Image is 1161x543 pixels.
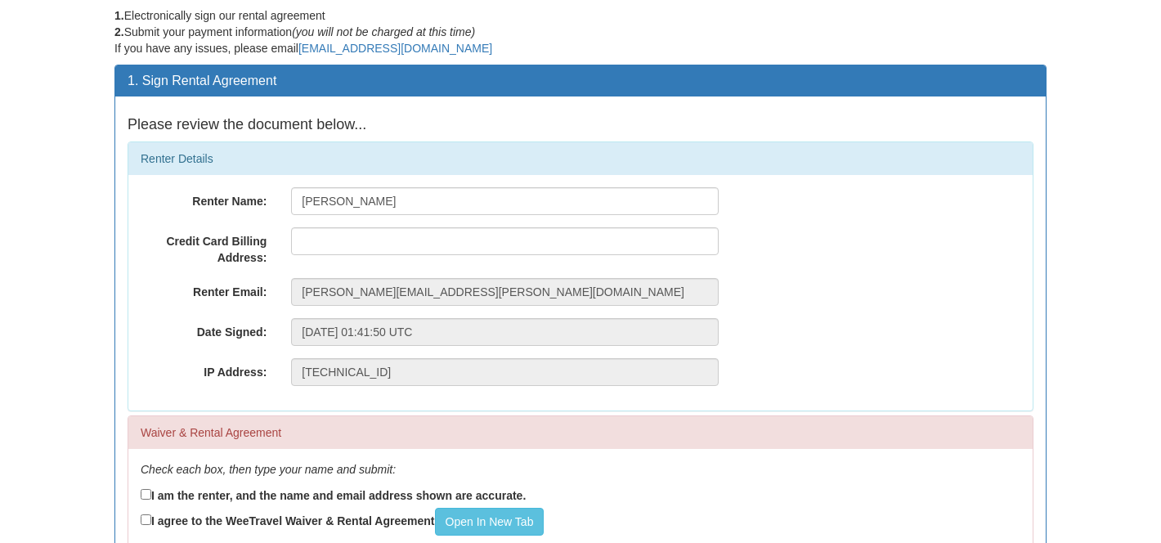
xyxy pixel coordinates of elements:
h4: Please review the document below... [128,117,1033,133]
em: Check each box, then type your name and submit: [141,463,396,476]
label: I am the renter, and the name and email address shown are accurate. [141,486,526,504]
input: I agree to the WeeTravel Waiver & Rental AgreementOpen In New Tab [141,514,151,525]
a: Open In New Tab [435,508,545,536]
em: (you will not be charged at this time) [292,25,475,38]
p: Electronically sign our rental agreement Submit your payment information If you have any issues, ... [114,7,1047,56]
label: Renter Email: [128,278,279,300]
label: Credit Card Billing Address: [128,227,279,266]
label: Renter Name: [128,187,279,209]
input: I am the renter, and the name and email address shown are accurate. [141,489,151,500]
label: IP Address: [128,358,279,380]
strong: 1. [114,9,124,22]
strong: 2. [114,25,124,38]
label: Date Signed: [128,318,279,340]
label: I agree to the WeeTravel Waiver & Rental Agreement [141,508,544,536]
div: Renter Details [128,142,1033,175]
h3: 1. Sign Rental Agreement [128,74,1033,88]
div: Waiver & Rental Agreement [128,416,1033,449]
a: [EMAIL_ADDRESS][DOMAIN_NAME] [298,42,492,55]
